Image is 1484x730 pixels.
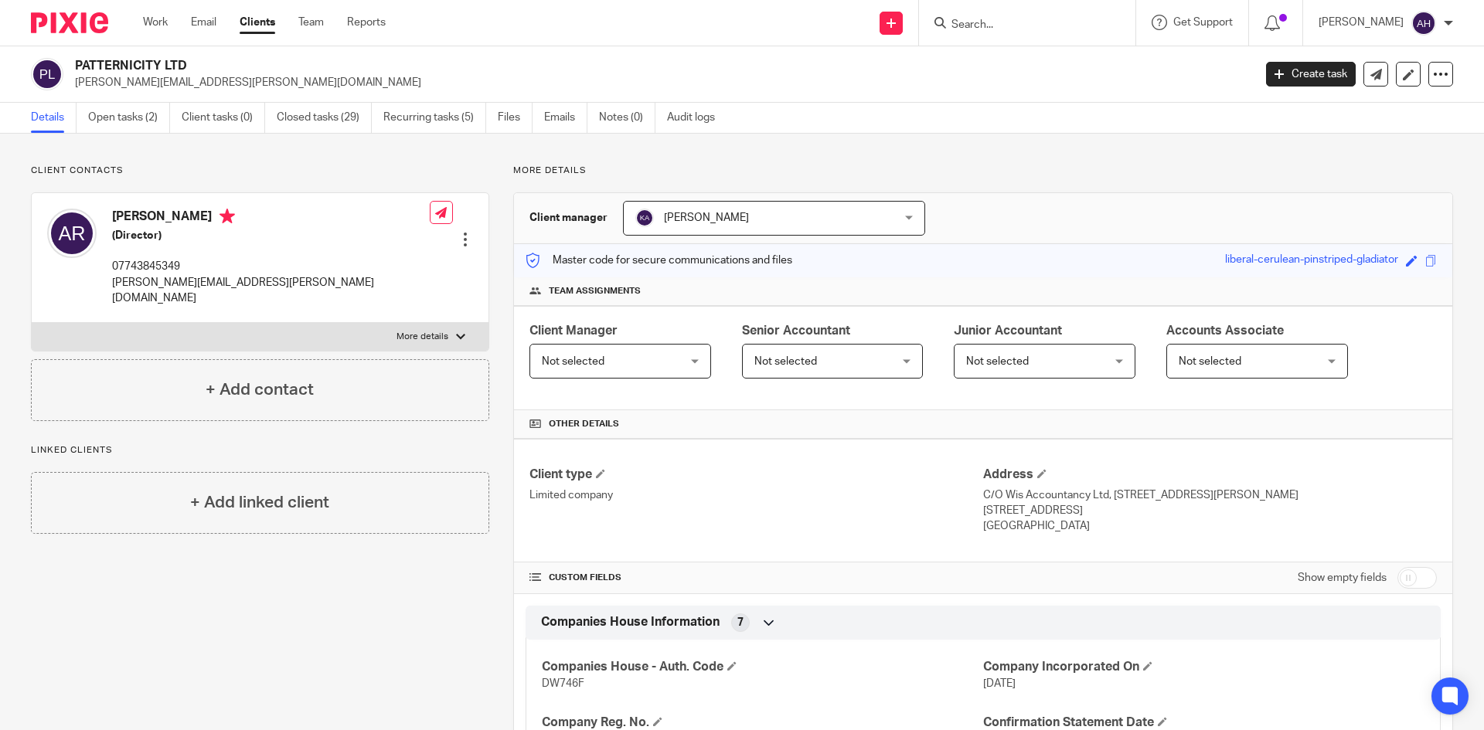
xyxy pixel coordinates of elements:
[182,103,265,133] a: Client tasks (0)
[383,103,486,133] a: Recurring tasks (5)
[541,614,720,630] span: Companies House Information
[950,19,1089,32] input: Search
[599,103,655,133] a: Notes (0)
[542,678,584,689] span: DW746F
[529,572,983,584] h4: CUSTOM FIELDS
[754,356,817,367] span: Not selected
[31,165,489,177] p: Client contacts
[983,467,1437,483] h4: Address
[191,15,216,30] a: Email
[397,331,448,343] p: More details
[526,253,792,268] p: Master code for secure communications and files
[983,487,1437,503] p: C/O Wis Accountancy Ltd, [STREET_ADDRESS][PERSON_NAME]
[190,491,329,514] h4: + Add linked client
[529,210,608,226] h3: Client manager
[240,15,275,30] a: Clients
[1298,570,1387,586] label: Show empty fields
[1166,324,1284,337] span: Accounts Associate
[529,324,618,337] span: Client Manager
[1266,62,1356,87] a: Create task
[112,209,430,228] h4: [PERSON_NAME]
[542,659,983,675] h4: Companies House - Auth. Code
[549,418,619,430] span: Other details
[664,212,749,223] span: [PERSON_NAME]
[983,503,1437,518] p: [STREET_ADDRESS]
[1179,356,1241,367] span: Not selected
[112,275,430,307] p: [PERSON_NAME][EMAIL_ADDRESS][PERSON_NAME][DOMAIN_NAME]
[220,209,235,224] i: Primary
[513,165,1453,177] p: More details
[983,678,1016,689] span: [DATE]
[75,75,1243,90] p: [PERSON_NAME][EMAIL_ADDRESS][PERSON_NAME][DOMAIN_NAME]
[737,615,744,630] span: 7
[954,324,1062,337] span: Junior Accountant
[667,103,727,133] a: Audit logs
[1173,17,1233,28] span: Get Support
[31,444,489,457] p: Linked clients
[742,324,850,337] span: Senior Accountant
[1411,11,1436,36] img: svg%3E
[529,467,983,483] h4: Client type
[544,103,587,133] a: Emails
[143,15,168,30] a: Work
[112,228,430,243] h5: (Director)
[498,103,533,133] a: Files
[75,58,1009,74] h2: PATTERNICITY LTD
[206,378,314,402] h4: + Add contact
[31,58,63,90] img: svg%3E
[983,659,1424,675] h4: Company Incorporated On
[31,12,108,33] img: Pixie
[88,103,170,133] a: Open tasks (2)
[347,15,386,30] a: Reports
[47,209,97,258] img: svg%3E
[529,487,983,503] p: Limited company
[542,356,604,367] span: Not selected
[549,285,641,297] span: Team assignments
[966,356,1029,367] span: Not selected
[31,103,77,133] a: Details
[298,15,324,30] a: Team
[1225,252,1398,270] div: liberal-cerulean-pinstriped-gladiator
[983,518,1437,534] p: [GEOGRAPHIC_DATA]
[112,259,430,274] p: 07743845349
[277,103,372,133] a: Closed tasks (29)
[635,209,654,227] img: svg%3E
[1319,15,1404,30] p: [PERSON_NAME]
